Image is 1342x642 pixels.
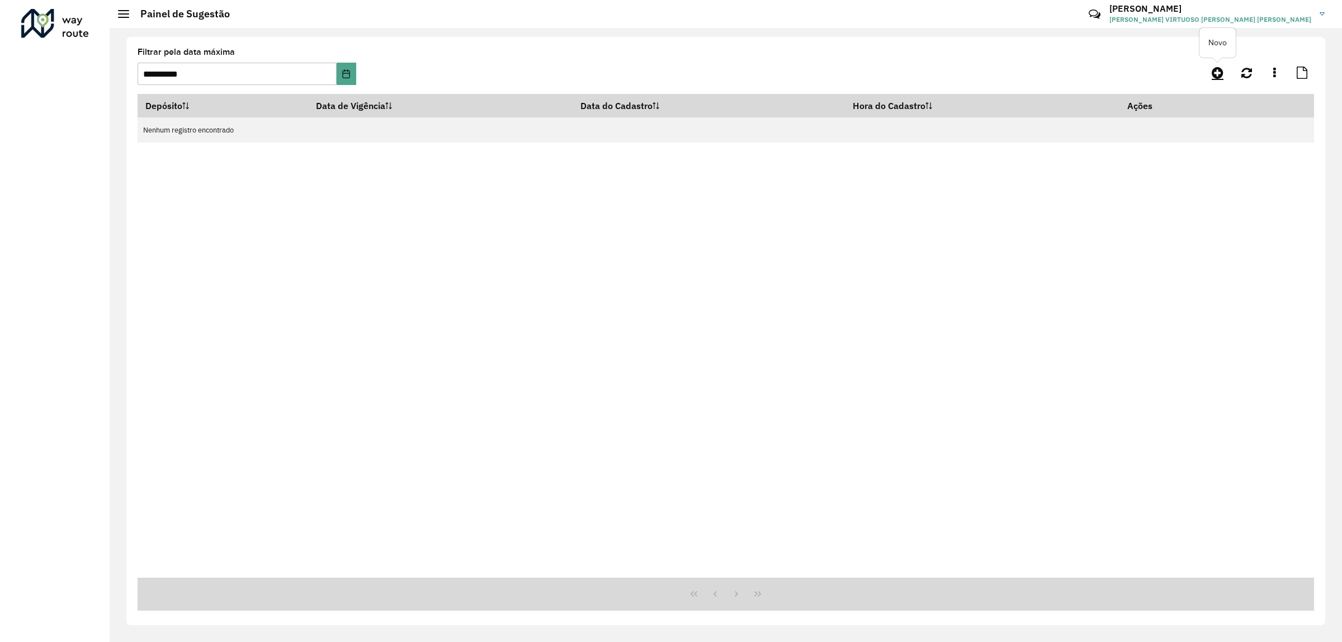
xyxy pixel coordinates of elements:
[138,117,1314,143] td: Nenhum registro encontrado
[308,94,573,117] th: Data de Vigência
[1199,28,1236,58] div: Novo
[1109,15,1311,25] span: [PERSON_NAME] VIRTUOSO [PERSON_NAME] [PERSON_NAME]
[129,8,230,20] h2: Painel de Sugestão
[573,94,845,117] th: Data do Cadastro
[1109,3,1311,14] h3: [PERSON_NAME]
[138,94,308,117] th: Depósito
[337,63,356,85] button: Choose Date
[1083,2,1107,26] a: Contato Rápido
[138,45,235,59] label: Filtrar pela data máxima
[845,94,1119,117] th: Hora do Cadastro
[1119,94,1187,117] th: Ações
